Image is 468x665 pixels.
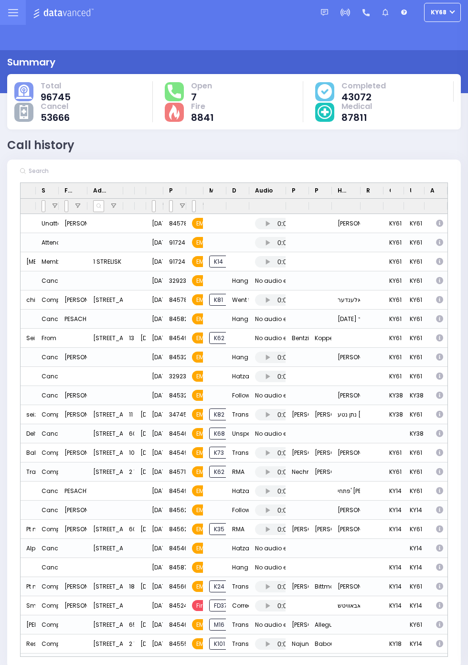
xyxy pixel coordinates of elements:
[7,137,74,154] div: Call history
[383,252,404,271] div: KY61
[146,501,163,520] div: [DATE] 9:23:52 AM
[383,577,404,596] div: KY14
[255,313,334,325] div: No audio exists for this call.
[87,596,123,615] div: [STREET_ADDRESS]
[431,8,447,17] span: ky68
[21,367,447,386] div: Press SPACE to select this row.
[123,520,135,539] div: 60 Y
[383,405,404,424] div: KY38
[146,482,163,501] div: [DATE] 10:04:59 AM
[209,447,229,459] span: K73
[332,577,361,596] div: [PERSON_NAME]
[341,113,372,122] span: 87811
[169,487,206,495] span: 8454923658
[169,257,203,266] span: 9172469023
[135,634,146,654] div: [DEMOGRAPHIC_DATA]
[226,424,249,443] div: Unspecified
[202,202,209,210] button: Open Filter Menu
[87,462,123,482] div: [STREET_ADDRESS]
[59,596,87,615] div: [PERSON_NAME] יהוסף יאקאבאוויטש
[192,332,212,343] span: EMS
[232,186,236,195] span: Disposition
[87,290,123,310] div: [STREET_ADDRESS]
[318,105,332,119] img: medical-cause.svg
[209,294,228,306] span: K81
[42,217,76,230] div: Unattended
[383,462,404,482] div: KY61
[383,443,404,462] div: KY61
[404,290,425,310] div: KY61
[209,186,213,195] span: Members
[21,424,447,443] div: Press SPACE to select this row.
[21,482,447,501] div: Press SPACE to select this row.
[309,443,332,462] div: [PERSON_NAME]
[226,634,249,654] div: Transport
[404,462,425,482] div: KY61
[59,520,87,539] div: [PERSON_NAME]
[226,462,249,482] div: RMA
[146,367,163,386] div: [DATE] 1:07:49 PM
[226,271,249,290] div: Hang up/Wrong Number
[404,539,425,558] div: KY14
[332,596,361,615] div: יהוסף יאקאבאוויטש
[192,218,212,229] span: EMS
[410,186,411,195] span: Updated By Dispatcher
[226,577,249,596] div: Transport
[332,310,361,329] div: [DATE] חיים קרעמער
[286,443,309,462] div: [PERSON_NAME]
[87,577,123,596] div: [STREET_ADDRESS]
[192,466,212,477] span: EMS
[146,539,163,558] div: [DATE] 9:15:01 AM
[169,200,173,212] input: Phone number Filter Input
[383,386,404,405] div: KY38
[192,485,212,496] span: EMS
[21,405,36,424] div: seizures
[191,113,214,122] span: 8841
[226,443,249,462] div: Transport
[309,405,332,424] div: [PERSON_NAME]
[42,466,70,478] div: Complete
[42,504,71,516] div: Canceled
[169,353,206,361] span: 8453256855
[192,294,212,305] span: EMS
[169,277,205,285] span: 3292360449
[135,443,146,462] div: [DEMOGRAPHIC_DATA]
[169,186,173,195] span: Phone number
[226,596,249,615] div: Corrected
[404,443,425,462] div: KY61
[169,391,202,399] span: 8453251321
[430,186,434,195] span: Action
[383,329,404,348] div: KY61
[226,482,249,501] div: Hatzalah Info
[21,520,36,539] div: Pt not feeling well
[135,329,146,348] div: [DEMOGRAPHIC_DATA]
[146,596,163,615] div: [DATE] 8:13:40 AM
[332,290,361,310] div: יודא לייב האלענדער
[286,520,309,539] div: [PERSON_NAME]
[21,405,447,424] div: Press SPACE to select this row.
[404,310,425,329] div: KY61
[87,443,123,462] div: [STREET_ADDRESS]
[226,558,249,577] div: Hang up/Wrong Number
[226,520,249,539] div: RMA
[135,462,146,482] div: [DEMOGRAPHIC_DATA]
[135,577,146,596] div: [DEMOGRAPHIC_DATA]
[146,405,163,424] div: [DATE] 12:03:01 PM
[42,236,68,249] div: Attended
[21,271,447,290] div: Press SPACE to select this row.
[404,577,425,596] div: KY61
[383,501,404,520] div: KY14
[152,200,156,212] input: Date & Time Filter Input
[309,520,332,539] div: [PERSON_NAME]
[226,367,249,386] div: Hatzalah Info
[42,256,94,268] div: Member Assigned
[404,482,425,501] div: KY61
[21,252,447,271] div: Press SPACE to select this row.
[404,634,425,654] div: KY14
[146,329,163,348] div: [DATE] 1:10:47 PM
[192,275,212,286] span: EMS
[74,202,82,210] button: Open Filter Menu
[93,186,110,195] span: Address
[42,294,70,306] div: Complete
[383,310,404,329] div: KY61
